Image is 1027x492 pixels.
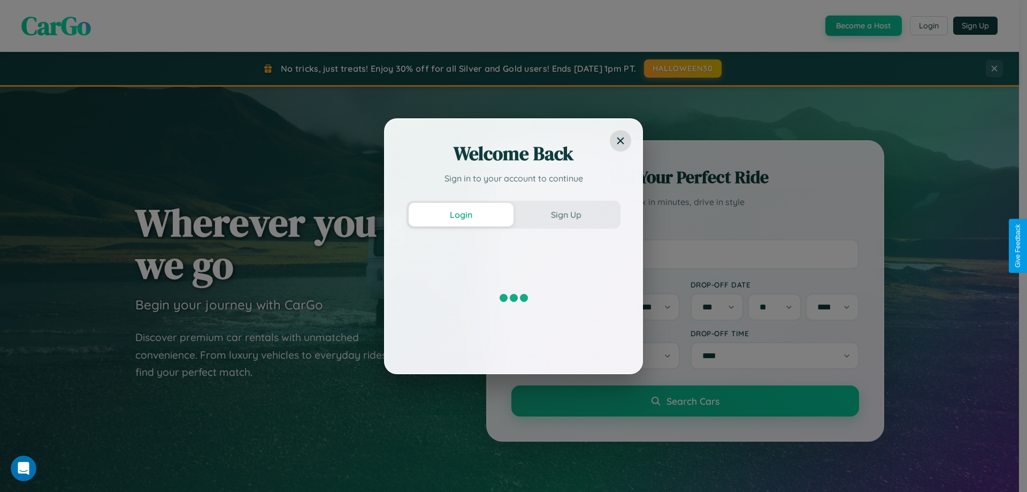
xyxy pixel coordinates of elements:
h2: Welcome Back [407,141,620,166]
div: Give Feedback [1014,224,1022,268]
p: Sign in to your account to continue [407,172,620,185]
button: Sign Up [513,203,618,226]
button: Login [409,203,513,226]
iframe: Intercom live chat [11,456,36,481]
